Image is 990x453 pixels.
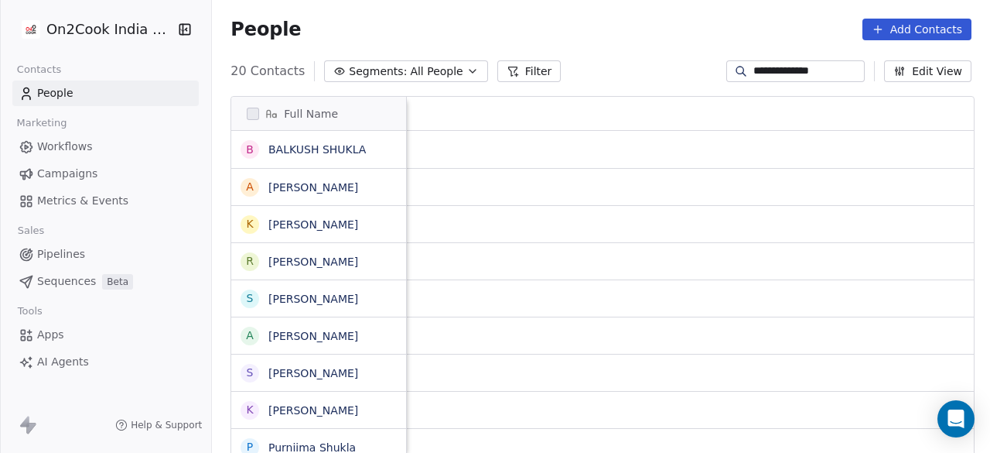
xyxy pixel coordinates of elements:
span: Full Name [284,106,338,122]
a: [PERSON_NAME] [268,367,358,379]
span: Contacts [10,58,68,81]
span: Metrics & Events [37,193,128,209]
span: All People [410,63,463,80]
span: Campaigns [37,166,97,182]
img: on2cook%20logo-04%20copy.jpg [22,20,40,39]
a: [PERSON_NAME] [268,181,358,194]
span: AI Agents [37,354,89,370]
div: A [247,328,254,344]
span: Sequences [37,273,96,290]
div: B [247,142,254,158]
span: Sales [11,219,51,242]
span: Apps [37,327,64,343]
a: [PERSON_NAME] [268,218,358,231]
div: S [247,290,254,307]
button: Filter [497,60,562,82]
div: A [247,179,254,195]
span: 20 Contacts [230,62,305,81]
a: Help & Support [115,419,202,431]
span: Beta [102,274,133,290]
div: K [247,402,254,418]
a: People [12,81,199,106]
button: Edit View [884,60,971,82]
span: Workflows [37,139,93,155]
span: People [37,85,73,101]
a: [PERSON_NAME] [268,293,358,305]
span: Segments: [349,63,407,80]
a: Workflows [12,134,199,160]
a: Pipelines [12,242,199,267]
button: Add Contacts [862,19,971,40]
div: S [247,365,254,381]
span: On2Cook India Pvt. Ltd. [46,19,174,39]
span: Pipelines [37,246,85,263]
div: R [246,253,254,269]
a: Campaigns [12,161,199,187]
span: Help & Support [131,419,202,431]
a: [PERSON_NAME] [268,330,358,342]
a: SequencesBeta [12,269,199,294]
button: On2Cook India Pvt. Ltd. [19,16,167,43]
div: Open Intercom Messenger [937,400,975,438]
span: Tools [11,300,49,323]
a: [PERSON_NAME] [268,404,358,417]
a: [PERSON_NAME] [268,256,358,268]
a: Metrics & Events [12,188,199,214]
span: People [230,18,301,41]
a: AI Agents [12,349,199,375]
div: k [247,216,254,232]
a: BALKUSH SHUKLA [268,143,366,156]
div: Full Name [231,97,406,130]
span: Marketing [10,112,73,135]
a: Apps [12,322,199,348]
